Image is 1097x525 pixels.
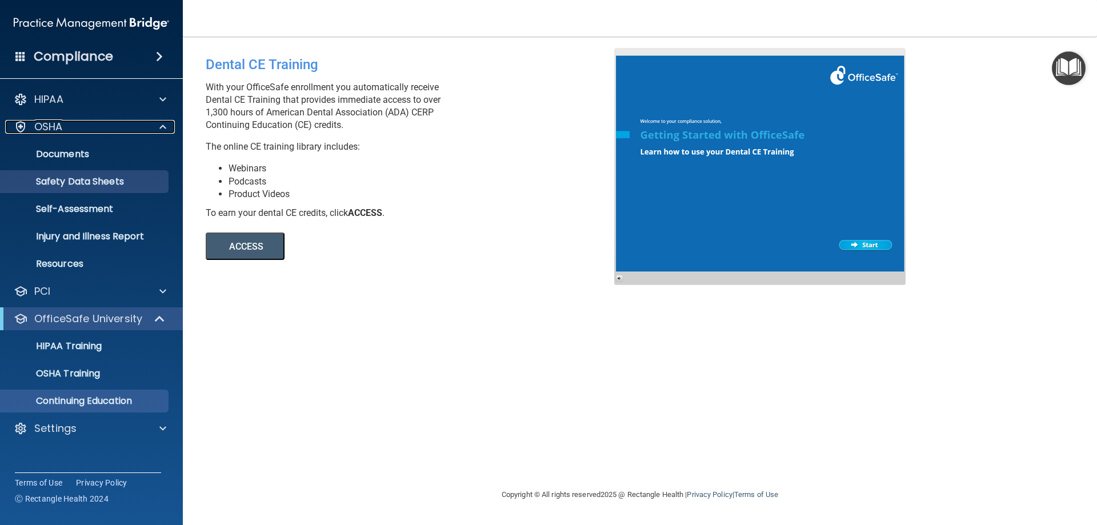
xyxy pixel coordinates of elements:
div: Copyright © All rights reserved 2025 @ Rectangle Health | | [431,476,848,513]
p: OfficeSafe University [34,312,142,326]
span: Ⓒ Rectangle Health 2024 [15,493,109,504]
p: Self-Assessment [7,203,163,215]
a: Settings [14,422,166,435]
p: Resources [7,258,163,270]
p: HIPAA [34,93,63,106]
a: PCI [14,284,166,298]
p: Safety Data Sheets [7,176,163,187]
b: ACCESS [348,207,382,218]
a: Terms of Use [734,490,778,499]
a: OSHA [14,120,166,134]
p: HIPAA Training [7,340,102,352]
a: Privacy Policy [687,490,732,499]
p: OSHA Training [7,368,100,379]
p: Continuing Education [7,395,163,407]
div: Dental CE Training [206,48,623,81]
li: Podcasts [229,175,623,188]
p: Settings [34,422,77,435]
div: To earn your dental CE credits, click . [206,207,623,219]
a: OfficeSafe University [14,312,166,326]
p: PCI [34,284,50,298]
img: PMB logo [14,12,169,35]
a: Privacy Policy [76,477,127,488]
p: Documents [7,149,163,160]
li: Webinars [229,162,623,175]
button: ACCESS [206,233,285,260]
p: The online CE training library includes: [206,141,623,153]
p: With your OfficeSafe enrollment you automatically receive Dental CE Training that provides immedi... [206,81,623,131]
a: Terms of Use [15,477,62,488]
p: Injury and Illness Report [7,231,163,242]
button: Open Resource Center [1052,51,1086,85]
p: OSHA [34,120,63,134]
h4: Compliance [34,49,113,65]
li: Product Videos [229,188,623,201]
a: HIPAA [14,93,166,106]
a: ACCESS [206,243,518,251]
